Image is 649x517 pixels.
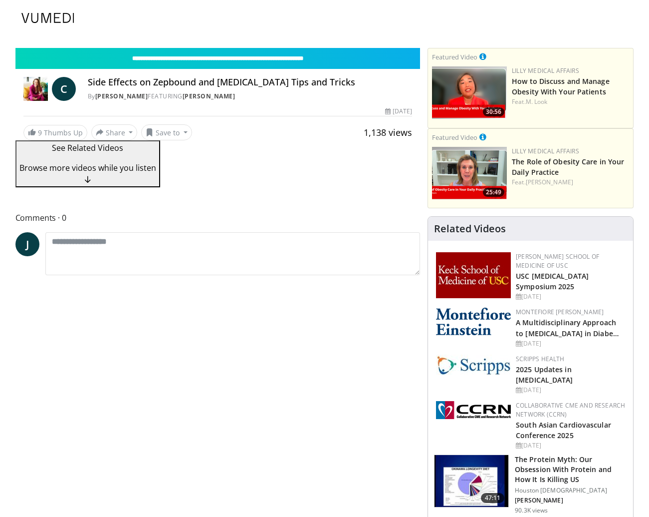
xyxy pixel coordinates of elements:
[15,211,421,224] span: Comments 0
[516,420,611,440] a: South Asian Cardiovascular Conference 2025
[515,497,627,505] p: Garth Davis
[432,66,507,119] img: c98a6a29-1ea0-4bd5-8cf5-4d1e188984a7.png.150x105_q85_crop-smart_upscale.png
[483,188,504,197] span: 25:49
[516,318,619,338] a: A Multidisciplinary Approach to [MEDICAL_DATA] in Diabe…
[434,223,506,235] h4: Related Videos
[526,97,548,106] a: M. Look
[23,125,87,140] a: 9 Thumbs Up
[19,142,156,154] p: See Related Videos
[512,157,624,177] a: The Role of Obesity Care in Your Daily Practice
[516,308,604,316] a: Montefiore [PERSON_NAME]
[19,162,156,173] span: Browse more videos while you listen
[432,52,477,61] small: Featured Video
[95,92,148,100] a: [PERSON_NAME]
[21,13,74,23] img: VuMedi Logo
[481,493,505,503] span: 47:11
[52,77,76,101] a: C
[88,77,412,88] h4: Side Effects on Zepbound and [MEDICAL_DATA] Tips and Tricks
[516,401,625,419] a: Collaborative CME and Research Network (CCRN)
[434,455,627,515] a: 47:11 The Protein Myth: Our Obsession With Protein and How It Is Killing US Houston [DEMOGRAPHIC_...
[432,66,507,119] a: 30:56
[91,124,138,140] button: Share
[512,76,610,96] a: How to Discuss and Manage Obesity With Your Patients
[432,147,507,199] img: e1208b6b-349f-4914-9dd7-f97803bdbf1d.png.150x105_q85_crop-smart_upscale.png
[512,178,629,187] div: Feat.
[516,355,564,363] a: Scripps Health
[516,365,573,385] a: 2025 Updates in [MEDICAL_DATA]
[516,252,599,270] a: [PERSON_NAME] School of Medicine of USC
[516,441,625,450] div: [DATE]
[436,308,511,335] img: b0142b4c-93a1-4b58-8f91-5265c282693c.png.150x105_q85_autocrop_double_scale_upscale_version-0.2.png
[512,97,629,106] div: Feat.
[23,77,48,101] img: Dr. Carolynn Francavilla
[516,386,625,395] div: [DATE]
[436,401,511,419] img: a04ee3ba-8487-4636-b0fb-5e8d268f3737.png.150x105_q85_autocrop_double_scale_upscale_version-0.2.png
[432,147,507,199] a: 25:49
[141,124,192,140] button: Save to
[364,126,412,138] span: 1,138 views
[479,51,486,62] a: This is paid for by Lilly Medical Affairs
[483,107,504,116] span: 30:56
[15,140,160,187] button: See Related Videos Browse more videos while you listen
[515,455,627,485] h3: The Protein Myth: Our Obsession With Protein and How It Is Killing US
[434,455,508,507] img: b7b8b05e-5021-418b-a89a-60a270e7cf82.150x105_q85_crop-smart_upscale.jpg
[38,128,42,137] span: 9
[516,292,625,301] div: [DATE]
[479,131,486,142] a: This is paid for by Lilly Medical Affairs
[15,232,39,256] a: J
[516,339,625,348] div: [DATE]
[512,147,579,155] a: Lilly Medical Affairs
[436,355,511,375] img: c9f2b0b7-b02a-4276-a72a-b0cbb4230bc1.jpg.150x105_q85_autocrop_double_scale_upscale_version-0.2.jpg
[88,92,412,101] div: By FEATURING
[515,507,548,515] p: 90.3K views
[526,178,573,186] a: [PERSON_NAME]
[512,66,579,75] a: Lilly Medical Affairs
[515,487,627,495] p: Houston [DEMOGRAPHIC_DATA]
[432,133,477,142] small: Featured Video
[516,271,589,291] a: USC [MEDICAL_DATA] Symposium 2025
[385,107,412,116] div: [DATE]
[436,252,511,298] img: 7b941f1f-d101-407a-8bfa-07bd47db01ba.png.150x105_q85_autocrop_double_scale_upscale_version-0.2.jpg
[516,317,625,338] h2: A Multidisciplinary Approach to Peripheral Arterial Disease in Diabetic Foot Ulcer
[183,92,235,100] a: [PERSON_NAME]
